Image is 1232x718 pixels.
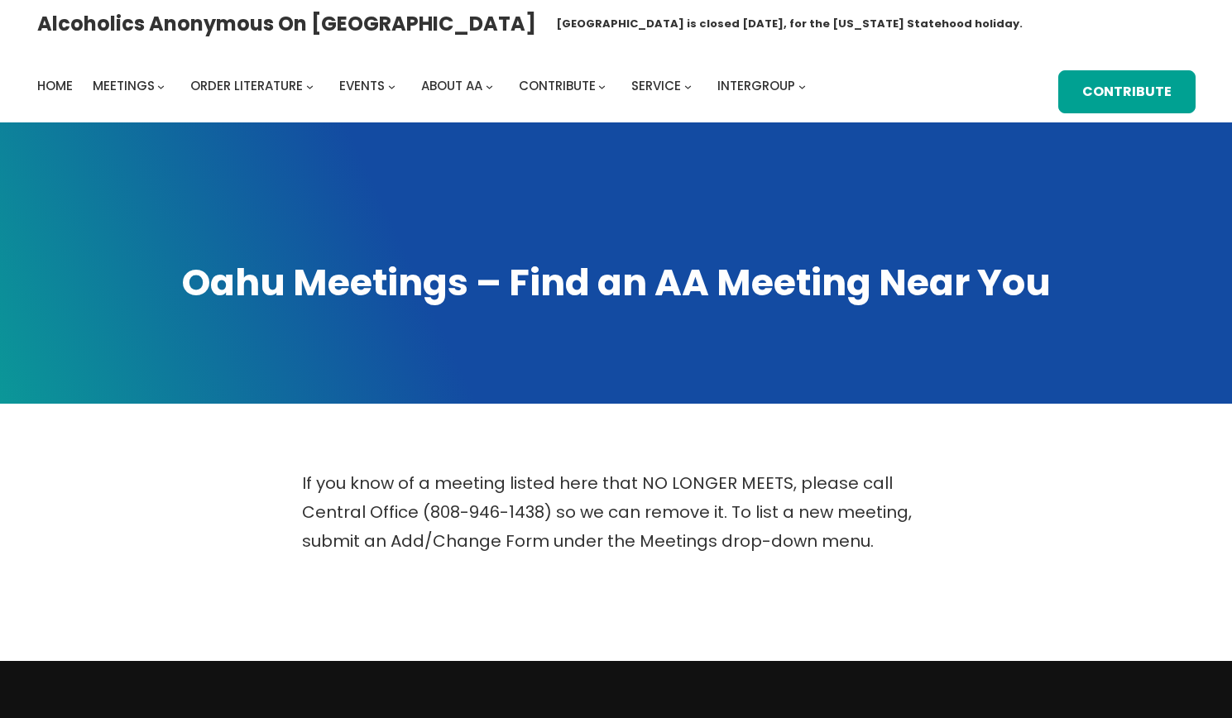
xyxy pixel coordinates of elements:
[798,82,806,89] button: Intergroup submenu
[93,74,155,98] a: Meetings
[388,82,395,89] button: Events submenu
[1058,70,1195,113] a: Contribute
[37,77,73,94] span: Home
[684,82,692,89] button: Service submenu
[598,82,606,89] button: Contribute submenu
[306,82,314,89] button: Order Literature submenu
[339,74,385,98] a: Events
[37,258,1196,309] h1: Oahu Meetings – Find an AA Meeting Near You
[157,82,165,89] button: Meetings submenu
[37,74,73,98] a: Home
[631,77,681,94] span: Service
[519,74,596,98] a: Contribute
[631,74,681,98] a: Service
[37,74,812,98] nav: Intergroup
[421,74,482,98] a: About AA
[302,469,931,556] p: If you know of a meeting listed here that NO LONGER MEETS, please call Central Office (808-946-14...
[717,74,795,98] a: Intergroup
[556,16,1023,32] h1: [GEOGRAPHIC_DATA] is closed [DATE], for the [US_STATE] Statehood holiday.
[190,77,303,94] span: Order Literature
[339,77,385,94] span: Events
[519,77,596,94] span: Contribute
[93,77,155,94] span: Meetings
[37,6,536,41] a: Alcoholics Anonymous on [GEOGRAPHIC_DATA]
[486,82,493,89] button: About AA submenu
[421,77,482,94] span: About AA
[717,77,795,94] span: Intergroup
